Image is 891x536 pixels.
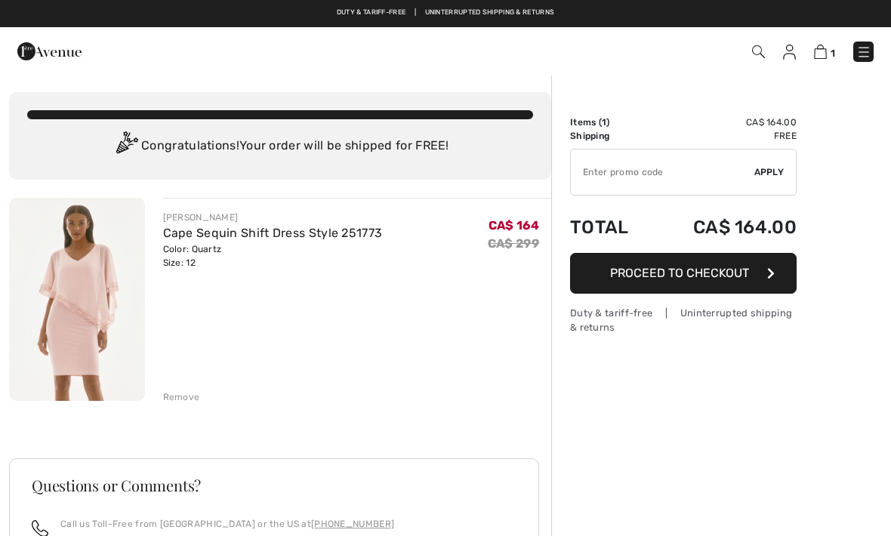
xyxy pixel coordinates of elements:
[814,45,827,59] img: Shopping Bag
[814,42,835,60] a: 1
[754,165,785,179] span: Apply
[17,36,82,66] img: 1ère Avenue
[488,236,539,251] s: CA$ 299
[163,211,383,224] div: [PERSON_NAME]
[163,226,383,240] a: Cape Sequin Shift Dress Style 251773
[27,131,533,162] div: Congratulations! Your order will be shipped for FREE!
[163,390,200,404] div: Remove
[570,253,797,294] button: Proceed to Checkout
[489,218,539,233] span: CA$ 164
[570,202,652,253] td: Total
[652,129,797,143] td: Free
[610,266,749,280] span: Proceed to Checkout
[9,198,145,401] img: Cape Sequin Shift Dress Style 251773
[571,149,754,195] input: Promo code
[831,48,835,59] span: 1
[60,517,394,531] p: Call us Toll-Free from [GEOGRAPHIC_DATA] or the US at
[570,116,652,129] td: Items ( )
[311,519,394,529] a: [PHONE_NUMBER]
[752,45,765,58] img: Search
[163,242,383,270] div: Color: Quartz Size: 12
[602,117,606,128] span: 1
[783,45,796,60] img: My Info
[111,131,141,162] img: Congratulation2.svg
[32,478,516,493] h3: Questions or Comments?
[17,43,82,57] a: 1ère Avenue
[856,45,871,60] img: Menu
[652,202,797,253] td: CA$ 164.00
[652,116,797,129] td: CA$ 164.00
[570,129,652,143] td: Shipping
[570,306,797,334] div: Duty & tariff-free | Uninterrupted shipping & returns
